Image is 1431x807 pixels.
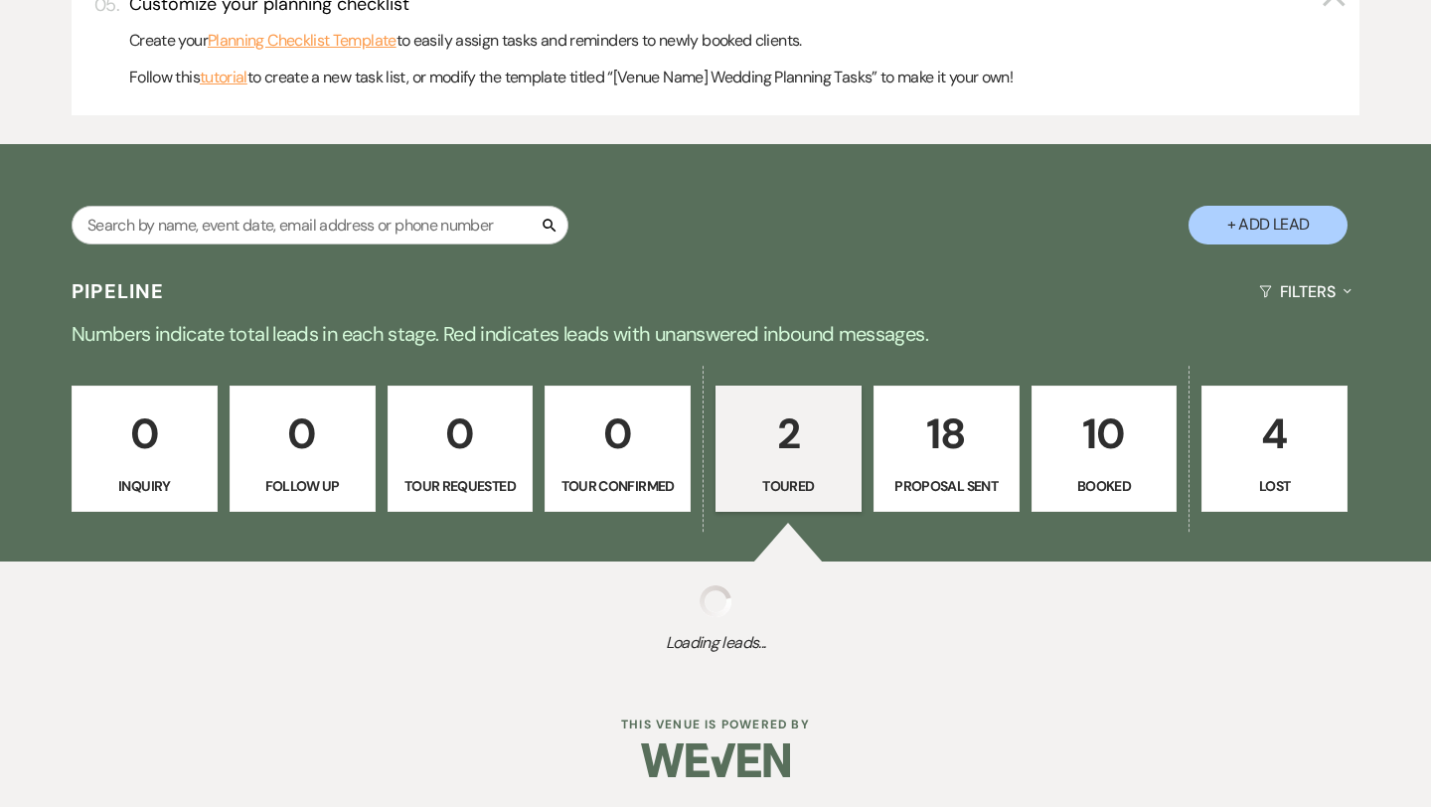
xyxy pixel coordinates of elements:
[200,65,247,90] a: tutorial
[641,726,790,795] img: Weven Logo
[84,475,205,497] p: Inquiry
[874,386,1020,513] a: 18Proposal Sent
[886,401,1007,467] p: 18
[242,401,363,467] p: 0
[72,386,218,513] a: 0Inquiry
[72,631,1359,655] span: Loading leads...
[72,206,568,244] input: Search by name, event date, email address or phone number
[230,386,376,513] a: 0Follow Up
[557,475,678,497] p: Tour Confirmed
[715,386,862,513] a: 2Toured
[545,386,691,513] a: 0Tour Confirmed
[728,401,849,467] p: 2
[388,386,534,513] a: 0Tour Requested
[557,401,678,467] p: 0
[1214,475,1335,497] p: Lost
[728,475,849,497] p: Toured
[129,28,1347,54] p: Create your to easily assign tasks and reminders to newly booked clients.
[1189,206,1348,244] button: + Add Lead
[1251,265,1359,318] button: Filters
[700,585,731,617] img: loading spinner
[129,65,1347,90] p: Follow this to create a new task list, or modify the template titled “[Venue Name] Wedding Planni...
[242,475,363,497] p: Follow Up
[1214,401,1335,467] p: 4
[400,475,521,497] p: Tour Requested
[1201,386,1348,513] a: 4Lost
[208,28,397,54] a: Planning Checklist Template
[1032,386,1178,513] a: 10Booked
[400,401,521,467] p: 0
[1044,401,1165,467] p: 10
[886,475,1007,497] p: Proposal Sent
[84,401,205,467] p: 0
[1044,475,1165,497] p: Booked
[72,277,165,305] h3: Pipeline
